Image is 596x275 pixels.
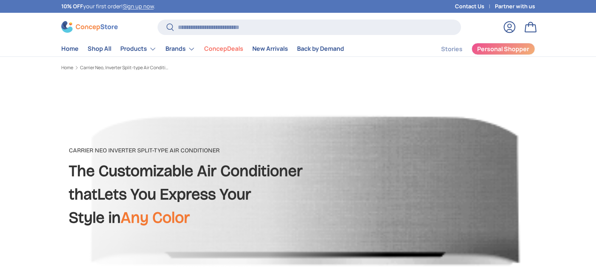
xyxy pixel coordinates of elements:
strong: Lets You Express Your [97,185,251,204]
a: Back by Demand [297,41,344,56]
a: New Arrivals [252,41,288,56]
a: Shop All [88,41,111,56]
a: Home [61,65,73,70]
a: Products [120,41,156,56]
a: Brands [165,41,195,56]
nav: Primary [61,41,344,56]
p: your first order! . [61,2,155,11]
span: Personal Shopper [477,46,529,52]
strong: 10% OFF [61,3,83,10]
nav: Breadcrumbs [61,64,312,71]
a: Personal Shopper [472,43,535,55]
a: Sign up now [123,3,154,10]
summary: Brands [161,41,200,56]
a: Home [61,41,79,56]
strong: that [69,185,97,204]
a: ConcepDeals [204,41,243,56]
p: Carrier Neo Inverter Split-type Air Conditioner [69,146,303,155]
a: Carrier Neo, Inverter Split-type Air Conditioner [80,65,170,70]
strong: Style in [69,208,190,227]
span: Any Color [121,208,190,227]
summary: Products [116,41,161,56]
a: Stories [441,42,463,56]
strong: The Customizable Air Conditioner [69,161,303,180]
nav: Secondary [423,41,535,56]
img: ConcepStore [61,21,118,33]
a: Contact Us [455,2,495,11]
a: Partner with us [495,2,535,11]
